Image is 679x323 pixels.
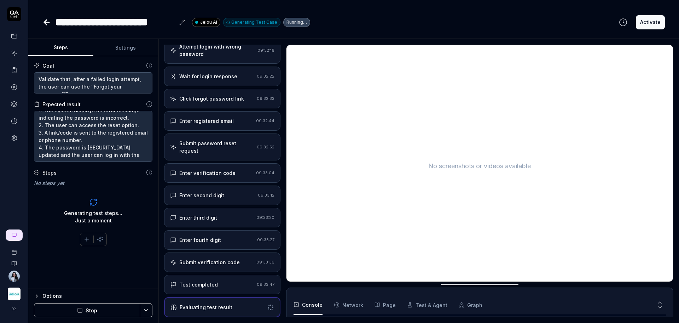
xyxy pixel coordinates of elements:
time: 09:32:52 [257,144,274,149]
button: Options [34,292,152,300]
div: Expected result [42,101,81,108]
div: Submit verification code [179,259,240,266]
button: View version history [615,15,632,29]
div: No steps yet [34,179,152,187]
div: Wait for login response [179,73,237,80]
time: 09:33:36 [256,260,274,265]
div: No screenshots or videos available [286,45,673,287]
div: Attempt login with wrong password [179,43,255,58]
div: Submit password reset request [179,140,254,154]
div: Enter fourth digit [179,236,221,244]
img: d3b8c0a4-b2ec-4016-942c-38cd9e66fe47.jpg [8,271,20,282]
button: Settings [93,39,158,56]
div: Click forgot password link [179,95,244,102]
time: 09:32:22 [257,74,274,79]
span: Jelou AI [200,19,217,25]
button: Network [334,295,363,315]
div: Enter third digit [179,214,217,221]
div: Goal [42,62,54,69]
div: Enter verification code [179,169,236,177]
button: Test & Agent [407,295,447,315]
button: Graph [459,295,482,315]
button: Jelou AI Logo [3,282,25,302]
div: Options [42,292,152,300]
div: Generating test steps... Just a moment [64,209,122,224]
time: 09:33:20 [256,215,274,220]
div: Enter registered email [179,117,234,125]
a: Book a call with us [3,244,25,255]
button: Steps [28,39,93,56]
time: 09:33:27 [257,237,274,242]
a: New conversation [6,229,23,241]
a: Documentation [3,255,25,266]
time: 09:33:04 [256,170,274,175]
img: Jelou AI Logo [8,288,21,300]
a: Jelou AI [192,17,220,27]
button: Generating Test Case [223,18,280,27]
button: Stop [34,303,140,317]
div: Test completed [179,281,218,288]
button: Console [294,295,323,315]
div: Running… [283,18,310,27]
div: Evaluating test result [180,304,232,311]
time: 09:32:33 [257,96,274,101]
time: 09:33:47 [257,282,274,287]
time: 09:32:44 [256,118,274,123]
time: 09:32:16 [257,48,274,53]
button: Page [375,295,396,315]
div: Enter second digit [179,192,224,199]
div: Steps [42,169,57,176]
time: 09:33:12 [258,193,274,198]
button: Activate [636,15,665,29]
